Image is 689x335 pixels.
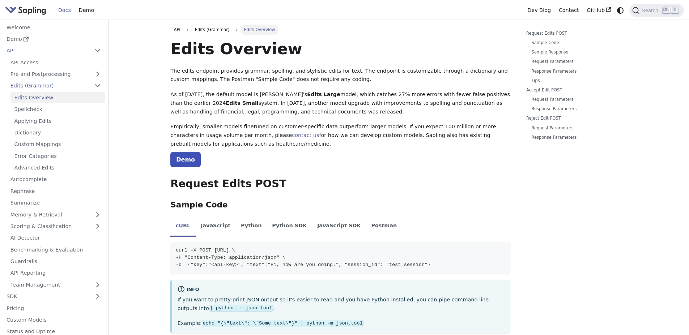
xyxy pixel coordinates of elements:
a: API Access [7,57,105,68]
strong: Edits Large [307,91,340,97]
a: Guardrails [7,256,105,267]
span: -d '{"key":"<api-key>", "text":"Hi, how are you doing.", "session_id": "test session"}' [176,262,434,267]
span: Edits (Grammar) [191,25,233,35]
code: echo "{\"text\": \"Some text\"}" | python -m json.tool [202,320,363,327]
a: Error Categories [10,151,105,161]
img: Sapling.ai [5,5,46,16]
li: JavaScript SDK [312,216,366,237]
a: Welcome [3,22,105,33]
a: Custom Models [3,315,105,325]
a: Team Management [7,279,105,290]
p: The edits endpoint provides grammar, spelling, and stylistic edits for text. The endpoint is cust... [170,67,510,84]
span: API [174,27,180,32]
a: Sapling.ai [5,5,49,16]
a: Edits (Grammar) [7,81,105,91]
a: Sample Code [531,39,622,46]
li: cURL [170,216,195,237]
a: Pricing [3,303,105,313]
a: AI Detector [7,233,105,243]
a: Demo [75,5,98,16]
button: Collapse sidebar category 'API' [90,46,105,56]
a: Response Parameters [531,68,622,75]
li: Postman [366,216,402,237]
a: Request Parameters [531,96,622,103]
p: Example: [178,319,505,328]
a: Autocomplete [7,174,105,185]
a: Benchmarking & Evaluation [7,244,105,255]
a: Demo [3,34,105,44]
a: Applying Edits [10,116,105,126]
a: Demo [170,152,201,167]
a: API [3,46,90,56]
a: Request Parameters [531,125,622,132]
span: Search [639,8,663,13]
a: Docs [54,5,75,16]
li: Python [236,216,267,237]
a: Advanced Edits [10,163,105,173]
span: curl -X POST [URL] \ [176,248,235,253]
p: As of [DATE], the default model is [PERSON_NAME]'s model, which catches 27% more errors with fewe... [170,90,510,116]
button: Switch between dark and light mode (currently system mode) [615,5,626,16]
a: Response Parameters [531,106,622,112]
h1: Edits Overview [170,39,510,59]
h2: Request Edits POST [170,177,510,190]
a: Dev Blog [523,5,554,16]
nav: Breadcrumbs [170,25,510,35]
li: Python SDK [267,216,312,237]
button: Expand sidebar category 'SDK' [90,291,105,302]
a: Request Parameters [531,58,622,65]
a: Request Edits POST [526,30,624,37]
h3: Sample Code [170,200,510,210]
button: Search (Ctrl+K) [629,4,684,17]
span: Edits Overview [241,25,278,35]
a: Accept Edit POST [526,87,624,94]
div: info [178,285,505,294]
a: contact us [292,132,319,138]
a: Response Parameters [531,134,622,141]
a: Rephrase [7,186,105,196]
a: Pre and Postprocessing [7,69,105,80]
a: Summarize [7,198,105,208]
a: Memory & Retrieval [7,209,105,220]
a: Spellcheck [10,104,105,115]
p: Empirically, smaller models finetuned on customer-specific data outperform larger models. If you ... [170,123,510,148]
kbd: K [671,7,679,13]
a: Dictionary [10,128,105,138]
a: Sample Response [531,49,622,56]
a: Scoring & Classification [7,221,105,232]
a: GitHub [583,5,615,16]
li: JavaScript [196,216,236,237]
a: SDK [3,291,90,302]
a: Contact [555,5,583,16]
span: -H "Content-Type: application/json" \ [176,255,285,260]
p: If you want to pretty-print JSON output so it's easier to read and you have Python installed, you... [178,296,505,313]
code: | python -m json.tool [209,305,273,312]
a: Tips [531,77,622,84]
a: API Reporting [7,268,105,278]
a: Edits Overview [10,92,105,103]
a: Reject Edit POST [526,115,624,122]
a: API [170,25,184,35]
a: Custom Mappings [10,139,105,150]
strong: Edits Small [226,100,258,106]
